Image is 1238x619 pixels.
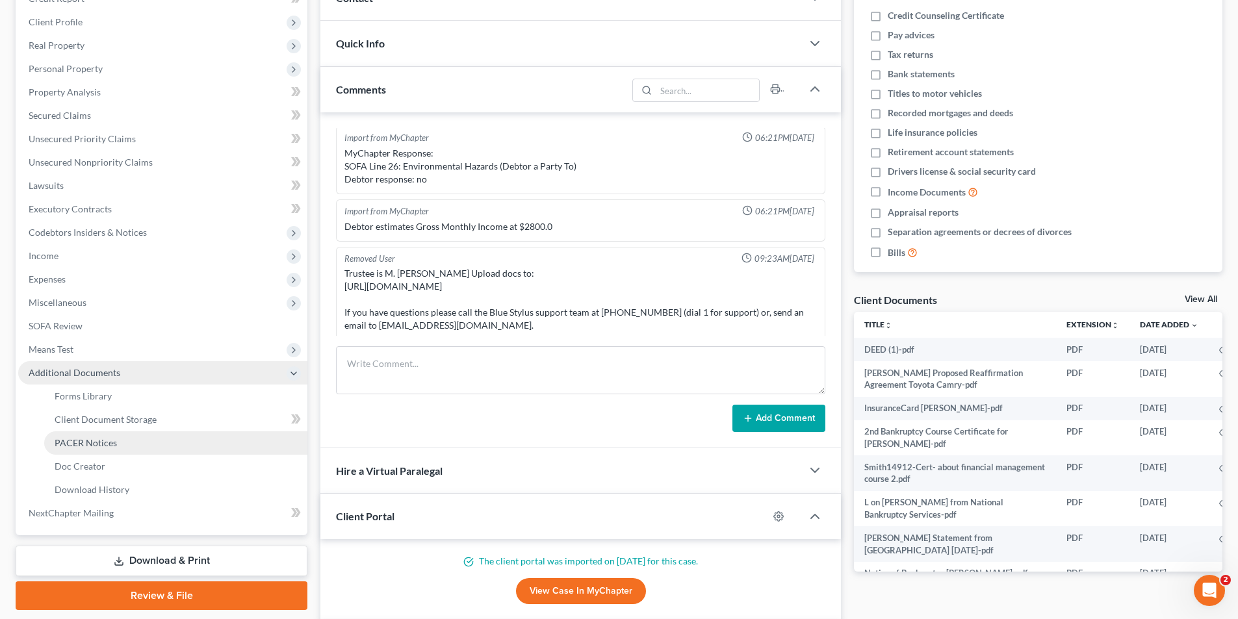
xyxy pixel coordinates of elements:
[29,180,64,191] span: Lawsuits
[854,338,1056,361] td: DEED (1)-pdf
[29,40,84,51] span: Real Property
[29,86,101,97] span: Property Analysis
[888,68,955,81] span: Bank statements
[1129,420,1209,456] td: [DATE]
[344,147,817,186] div: MyChapter Response: SOFA Line 26: Environmental Hazards (Debtor a Party To) Debtor response: no
[1140,320,1198,329] a: Date Added expand_more
[44,455,307,478] a: Doc Creator
[888,225,1072,238] span: Separation agreements or decrees of divorces
[29,110,91,121] span: Secured Claims
[854,526,1056,562] td: [PERSON_NAME] Statement from [GEOGRAPHIC_DATA] [DATE]-pdf
[1129,397,1209,420] td: [DATE]
[1066,320,1119,329] a: Extensionunfold_more
[29,344,73,355] span: Means Test
[864,320,892,329] a: Titleunfold_more
[888,48,933,61] span: Tax returns
[44,385,307,408] a: Forms Library
[55,437,117,448] span: PACER Notices
[755,132,814,144] span: 06:21PM[DATE]
[888,206,959,219] span: Appraisal reports
[336,555,825,568] p: The client portal was imported on [DATE] for this case.
[854,293,937,307] div: Client Documents
[55,414,157,425] span: Client Document Storage
[888,107,1013,120] span: Recorded mortgages and deeds
[1129,491,1209,527] td: [DATE]
[854,455,1056,491] td: Smith14912-Cert- about financial management course 2.pdf
[29,507,114,518] span: NextChapter Mailing
[44,408,307,431] a: Client Document Storage
[1111,322,1119,329] i: unfold_more
[884,322,892,329] i: unfold_more
[854,562,1056,585] td: Notice of Bankruptcy [PERSON_NAME]-pdf
[336,37,385,49] span: Quick Info
[336,83,386,95] span: Comments
[18,151,307,174] a: Unsecured Nonpriority Claims
[656,79,760,101] input: Search...
[55,484,129,495] span: Download History
[18,174,307,197] a: Lawsuits
[18,127,307,151] a: Unsecured Priority Claims
[1056,420,1129,456] td: PDF
[1056,361,1129,397] td: PDF
[29,273,66,284] span: Expenses
[16,581,307,610] a: Review & File
[888,126,977,139] span: Life insurance policies
[1220,575,1231,585] span: 2
[1056,455,1129,491] td: PDF
[55,461,105,472] span: Doc Creator
[755,205,814,218] span: 06:21PM[DATE]
[516,578,646,604] a: View Case in MyChapter
[1129,526,1209,562] td: [DATE]
[344,205,429,218] div: Import from MyChapter
[1185,295,1217,304] a: View All
[344,132,429,144] div: Import from MyChapter
[18,197,307,221] a: Executory Contracts
[1056,562,1129,585] td: PDF
[1129,455,1209,491] td: [DATE]
[732,405,825,432] button: Add Comment
[888,246,905,259] span: Bills
[29,157,153,168] span: Unsecured Nonpriority Claims
[854,491,1056,527] td: L on [PERSON_NAME] from National Bankruptcy Services-pdf
[854,420,1056,456] td: 2nd Bankruptcy Course Certificate for [PERSON_NAME]-pdf
[888,165,1036,178] span: Drivers license & social security card
[18,501,307,525] a: NextChapter Mailing
[854,361,1056,397] td: [PERSON_NAME] Proposed Reaffirmation Agreement Toyota Camry-pdf
[888,29,935,42] span: Pay advices
[888,87,982,100] span: Titles to motor vehicles
[18,81,307,104] a: Property Analysis
[29,297,86,308] span: Miscellaneous
[29,367,120,378] span: Additional Documents
[888,145,1014,158] span: Retirement account statements
[344,267,817,332] div: Trustee is M. [PERSON_NAME] Upload docs to: [URL][DOMAIN_NAME] If you have questions please call ...
[18,104,307,127] a: Secured Claims
[1191,322,1198,329] i: expand_more
[16,546,307,576] a: Download & Print
[1056,526,1129,562] td: PDF
[29,203,112,214] span: Executory Contracts
[344,253,395,265] div: Removed User
[888,9,1004,22] span: Credit Counseling Certificate
[55,390,112,401] span: Forms Library
[29,63,103,74] span: Personal Property
[336,510,394,522] span: Client Portal
[344,220,817,233] div: Debtor estimates Gross Monthly Income at $2800.0
[754,253,814,265] span: 09:23AM[DATE]
[1056,491,1129,527] td: PDF
[1129,562,1209,585] td: [DATE]
[44,431,307,455] a: PACER Notices
[29,133,136,144] span: Unsecured Priority Claims
[18,314,307,338] a: SOFA Review
[1194,575,1225,606] iframe: Intercom live chat
[1056,338,1129,361] td: PDF
[29,320,83,331] span: SOFA Review
[29,250,58,261] span: Income
[854,397,1056,420] td: InsuranceCard [PERSON_NAME]-pdf
[1056,397,1129,420] td: PDF
[1129,338,1209,361] td: [DATE]
[336,464,443,477] span: Hire a Virtual Paralegal
[1129,361,1209,397] td: [DATE]
[888,186,966,199] span: Income Documents
[29,16,83,27] span: Client Profile
[44,478,307,501] a: Download History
